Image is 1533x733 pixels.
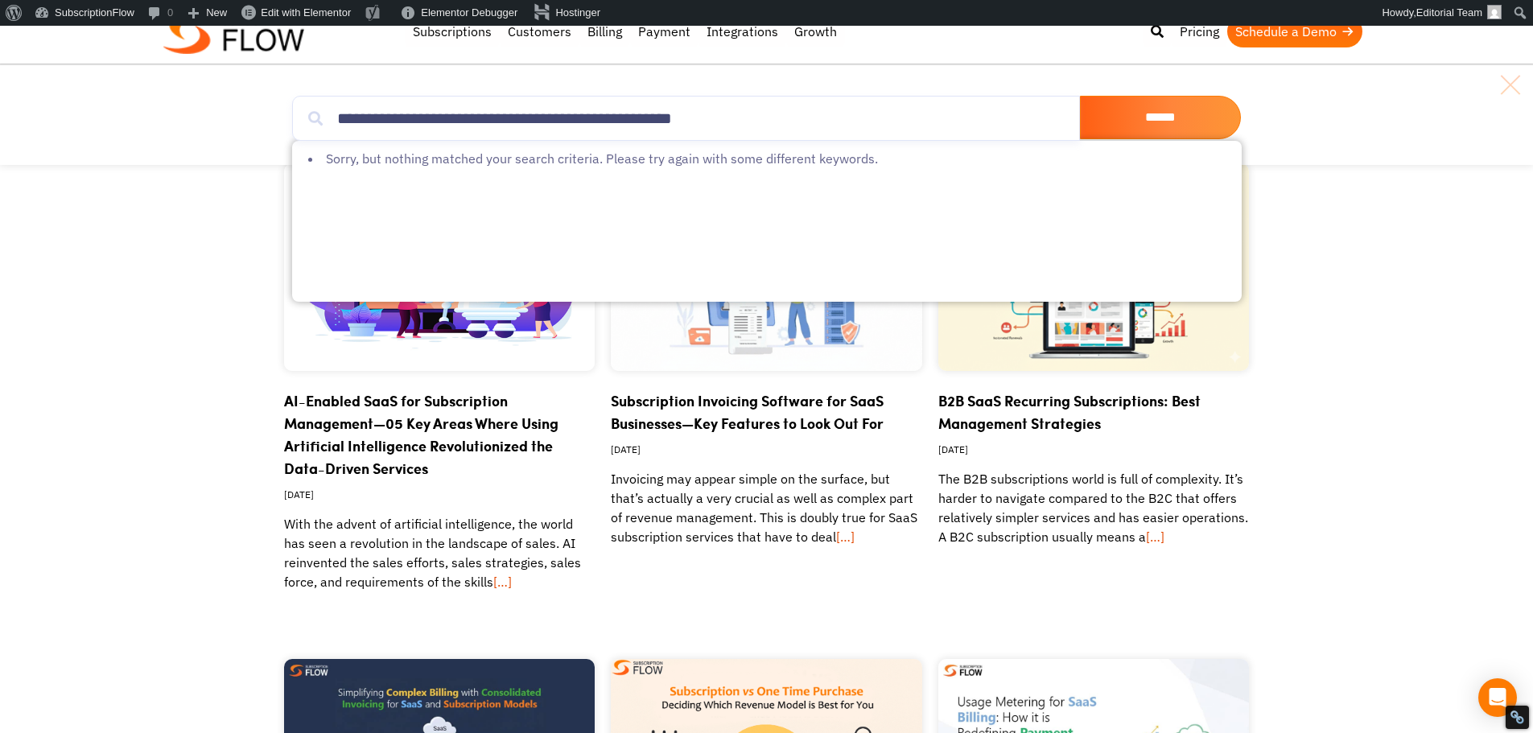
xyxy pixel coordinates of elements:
a: […] [1146,529,1164,545]
li: Sorry, but nothing matched your search criteria. Please try again with some different keywords. [308,149,1226,168]
div: [DATE] [611,434,922,469]
a: Billing [579,15,630,47]
a: Subscription Invoicing Software for SaaS Businesses—Key Features to Look Out For [611,390,884,434]
span: Edit with Elementor [261,6,351,19]
a: Customers [500,15,579,47]
img: Subscriptionflow [163,11,304,54]
span: Editorial Team [1416,6,1482,19]
p: With the advent of artificial intelligence, the world has seen a revolution in the landscape of s... [284,514,595,591]
a: Schedule a Demo [1227,15,1362,47]
div: [DATE] [284,480,595,514]
a: […] [836,529,855,545]
a: Integrations [699,15,786,47]
div: [DATE] [938,434,1250,469]
p: The B2B subscriptions world is full of complexity. It’s harder to navigate compared to the B2C th... [938,469,1250,546]
a: Pricing [1172,15,1227,47]
a: B2B SaaS Recurring Subscriptions: Best Management Strategies [938,390,1201,434]
div: Restore Info Box &#10;&#10;NoFollow Info:&#10; META-Robots NoFollow: &#09;false&#10; META-Robots ... [1510,710,1525,725]
a: Subscriptions [405,15,500,47]
a: Payment [630,15,699,47]
a: […] [493,574,512,590]
a: AI-Enabled SaaS for Subscription Management—05 Key Areas Where Using Artificial Intelligence Revo... [284,390,558,479]
a: Growth [786,15,845,47]
img: AI-Enabled SaaS for Subscription Management [284,163,595,371]
div: Open Intercom Messenger [1478,678,1517,717]
p: Invoicing may appear simple on the surface, but that’s actually a very crucial as well as complex... [611,469,922,546]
